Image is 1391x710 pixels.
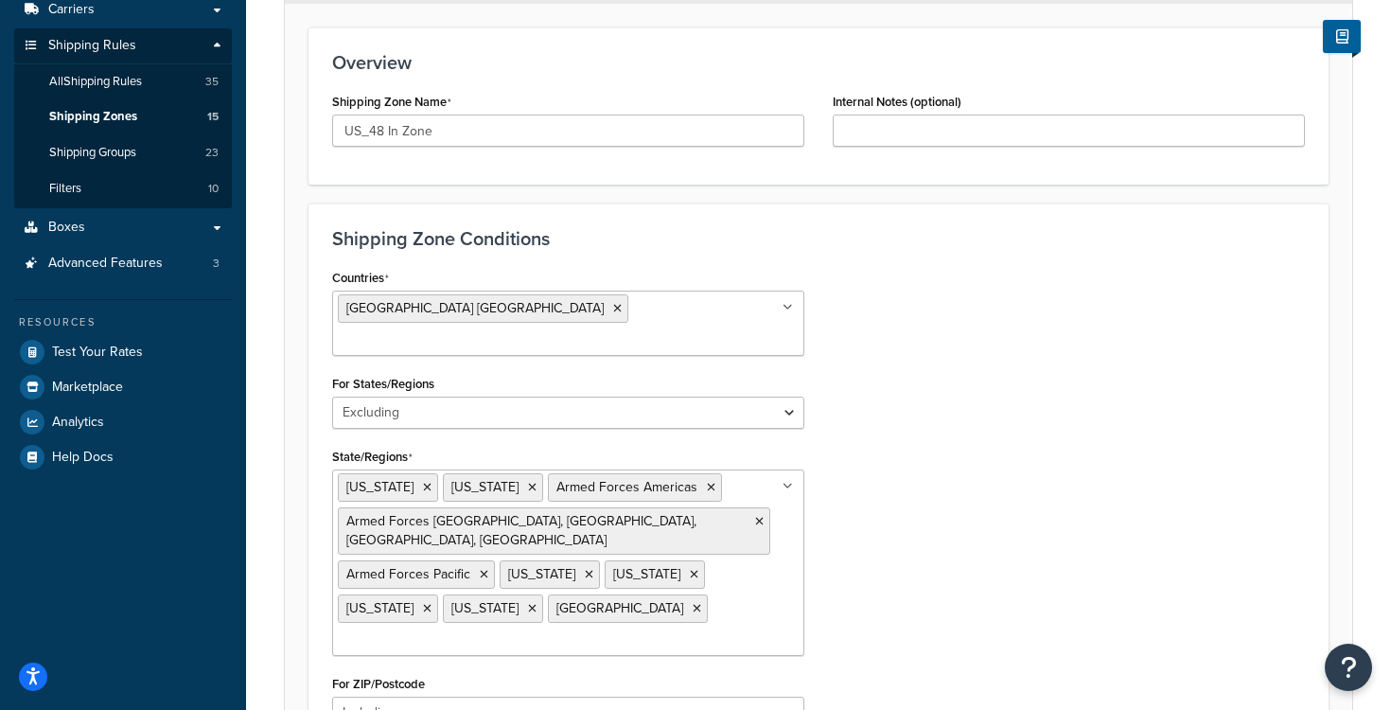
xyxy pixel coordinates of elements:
[556,598,683,618] span: [GEOGRAPHIC_DATA]
[332,450,413,465] label: State/Regions
[49,109,137,125] span: Shipping Zones
[556,477,697,497] span: Armed Forces Americas
[14,171,232,206] li: Filters
[49,74,142,90] span: All Shipping Rules
[613,564,680,584] span: [US_STATE]
[14,314,232,330] div: Resources
[508,564,575,584] span: [US_STATE]
[207,109,219,125] span: 15
[332,228,1305,249] h3: Shipping Zone Conditions
[14,405,232,439] a: Analytics
[332,377,434,391] label: For States/Regions
[48,2,95,18] span: Carriers
[451,598,519,618] span: [US_STATE]
[14,370,232,404] a: Marketplace
[48,220,85,236] span: Boxes
[14,28,232,63] a: Shipping Rules
[1325,644,1372,691] button: Open Resource Center
[346,598,414,618] span: [US_STATE]
[205,74,219,90] span: 35
[49,145,136,161] span: Shipping Groups
[48,256,163,272] span: Advanced Features
[52,380,123,396] span: Marketplace
[14,246,232,281] li: Advanced Features
[48,38,136,54] span: Shipping Rules
[14,210,232,245] a: Boxes
[346,564,470,584] span: Armed Forces Pacific
[52,450,114,466] span: Help Docs
[14,99,232,134] a: Shipping Zones15
[49,181,81,197] span: Filters
[205,145,219,161] span: 23
[332,271,389,286] label: Countries
[451,477,519,497] span: [US_STATE]
[14,28,232,208] li: Shipping Rules
[14,135,232,170] a: Shipping Groups23
[346,511,696,550] span: Armed Forces [GEOGRAPHIC_DATA], [GEOGRAPHIC_DATA], [GEOGRAPHIC_DATA], [GEOGRAPHIC_DATA]
[833,95,961,109] label: Internal Notes (optional)
[14,335,232,369] a: Test Your Rates
[14,135,232,170] li: Shipping Groups
[52,345,143,361] span: Test Your Rates
[332,95,451,110] label: Shipping Zone Name
[332,677,425,691] label: For ZIP/Postcode
[1323,20,1361,53] button: Show Help Docs
[332,52,1305,73] h3: Overview
[14,246,232,281] a: Advanced Features3
[208,181,219,197] span: 10
[52,415,104,431] span: Analytics
[14,171,232,206] a: Filters10
[346,477,414,497] span: [US_STATE]
[213,256,220,272] span: 3
[14,99,232,134] li: Shipping Zones
[14,440,232,474] a: Help Docs
[346,298,604,318] span: [GEOGRAPHIC_DATA] [GEOGRAPHIC_DATA]
[14,64,232,99] a: AllShipping Rules35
